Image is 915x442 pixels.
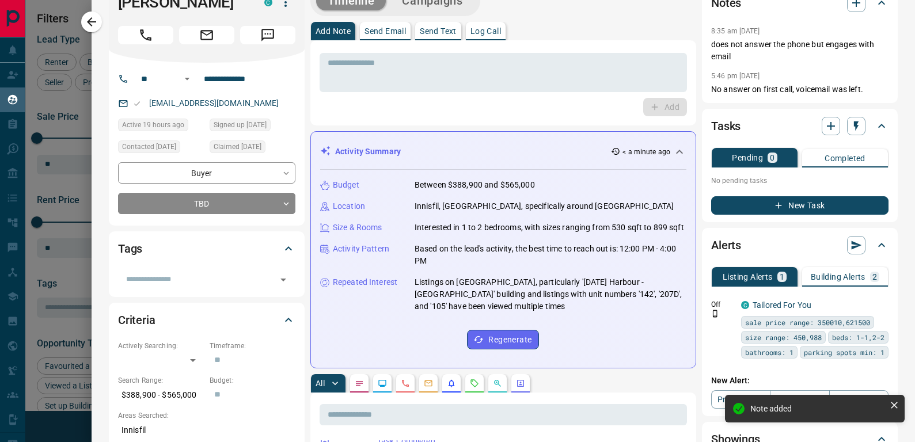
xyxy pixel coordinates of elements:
[118,26,173,44] span: Call
[711,231,889,259] div: Alerts
[333,222,382,234] p: Size & Rooms
[118,341,204,351] p: Actively Searching:
[122,141,176,153] span: Contacted [DATE]
[316,27,351,35] p: Add Note
[470,379,479,388] svg: Requests
[732,154,763,162] p: Pending
[622,147,670,157] p: < a minute ago
[214,141,261,153] span: Claimed [DATE]
[711,299,734,310] p: Off
[467,330,539,349] button: Regenerate
[711,375,889,387] p: New Alert:
[118,311,155,329] h2: Criteria
[118,239,142,258] h2: Tags
[415,276,686,313] p: Listings on [GEOGRAPHIC_DATA], particularly '[DATE] Harbour - [GEOGRAPHIC_DATA]' building and lis...
[825,154,865,162] p: Completed
[118,119,204,135] div: Thu Aug 14 2025
[493,379,502,388] svg: Opportunities
[118,306,295,334] div: Criteria
[214,119,267,131] span: Signed up [DATE]
[210,375,295,386] p: Budget:
[745,317,870,328] span: sale price range: 350010,621500
[333,276,397,288] p: Repeated Interest
[335,146,401,158] p: Activity Summary
[516,379,525,388] svg: Agent Actions
[711,310,719,318] svg: Push Notification Only
[415,200,674,212] p: Innisfil, [GEOGRAPHIC_DATA], specifically around [GEOGRAPHIC_DATA]
[829,390,889,409] a: Mr.Loft
[210,140,295,157] div: Tue Aug 12 2025
[711,83,889,96] p: No answer on first call, voicemail was left.
[401,379,410,388] svg: Calls
[750,404,885,413] div: Note added
[770,390,829,409] a: Condos
[118,235,295,262] div: Tags
[711,27,760,35] p: 8:35 am [DATE]
[711,390,770,409] a: Property
[711,39,889,63] p: does not answer the phone but engages with email
[424,379,433,388] svg: Emails
[333,200,365,212] p: Location
[753,300,811,310] a: Tailored For You
[711,236,741,254] h2: Alerts
[741,301,749,309] div: condos.ca
[118,140,204,157] div: Tue Aug 12 2025
[365,27,406,35] p: Send Email
[745,331,822,343] span: size range: 450,988
[711,72,760,80] p: 5:46 pm [DATE]
[275,272,291,288] button: Open
[832,331,884,343] span: beds: 1-1,2-2
[415,179,535,191] p: Between $388,900 and $565,000
[711,172,889,189] p: No pending tasks
[179,26,234,44] span: Email
[122,119,184,131] span: Active 19 hours ago
[804,346,884,358] span: parking spots min: 1
[333,179,359,191] p: Budget
[723,273,773,281] p: Listing Alerts
[333,243,389,255] p: Activity Pattern
[118,162,295,184] div: Buyer
[415,243,686,267] p: Based on the lead's activity, the best time to reach out is: 12:00 PM - 4:00 PM
[210,341,295,351] p: Timeframe:
[780,273,784,281] p: 1
[118,375,204,386] p: Search Range:
[210,119,295,135] div: Tue Aug 12 2025
[118,386,204,405] p: $388,900 - $565,000
[355,379,364,388] svg: Notes
[240,26,295,44] span: Message
[118,410,295,421] p: Areas Searched:
[118,193,295,214] div: TBD
[133,100,141,108] svg: Email Valid
[415,222,684,234] p: Interested in 1 to 2 bedrooms, with sizes ranging from 530 sqft to 899 sqft
[711,112,889,140] div: Tasks
[711,196,889,215] button: New Task
[447,379,456,388] svg: Listing Alerts
[149,98,279,108] a: [EMAIL_ADDRESS][DOMAIN_NAME]
[745,346,793,358] span: bathrooms: 1
[711,117,741,135] h2: Tasks
[470,27,501,35] p: Log Call
[316,379,325,387] p: All
[378,379,387,388] svg: Lead Browsing Activity
[420,27,457,35] p: Send Text
[770,154,774,162] p: 0
[118,421,295,440] p: Innisfil
[872,273,877,281] p: 2
[320,141,686,162] div: Activity Summary< a minute ago
[180,72,194,86] button: Open
[811,273,865,281] p: Building Alerts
